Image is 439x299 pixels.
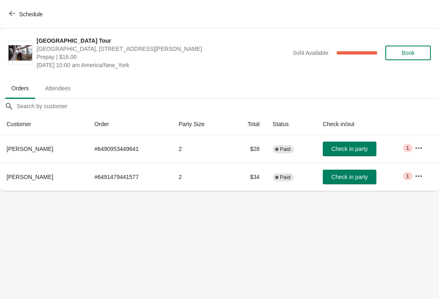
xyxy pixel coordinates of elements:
span: Orders [5,81,35,96]
td: # 6490953449641 [88,135,172,163]
span: [GEOGRAPHIC_DATA] Tour [37,37,289,45]
span: Paid [280,174,291,181]
span: Prepay | $16.00 [37,53,289,61]
span: Attendees [39,81,77,96]
input: Search by customer [16,99,439,113]
span: [GEOGRAPHIC_DATA], [STREET_ADDRESS][PERSON_NAME] [37,45,289,53]
th: Status [266,113,316,135]
span: [PERSON_NAME] [7,146,53,152]
td: 2 [172,163,229,191]
td: $34 [229,163,266,191]
span: Paid [280,146,291,153]
span: 1 [406,145,409,151]
th: Total [229,113,266,135]
button: Schedule [4,7,49,22]
td: 2 [172,135,229,163]
td: # 6491479441577 [88,163,172,191]
span: 1 [406,173,409,179]
th: Party Size [172,113,229,135]
button: Book [385,46,431,60]
td: $28 [229,135,266,163]
span: [PERSON_NAME] [7,174,53,180]
span: Book [402,50,415,56]
th: Check in/out [316,113,408,135]
span: [DATE] 10:00 am America/New_York [37,61,289,69]
span: Check in party [331,174,367,180]
button: Check in party [323,142,376,156]
th: Order [88,113,172,135]
button: Check in party [323,170,376,184]
span: Schedule [19,11,43,17]
img: City Hall Tower Tour [9,45,32,61]
span: Check in party [331,146,367,152]
span: 0 of 4 Available [293,50,328,56]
